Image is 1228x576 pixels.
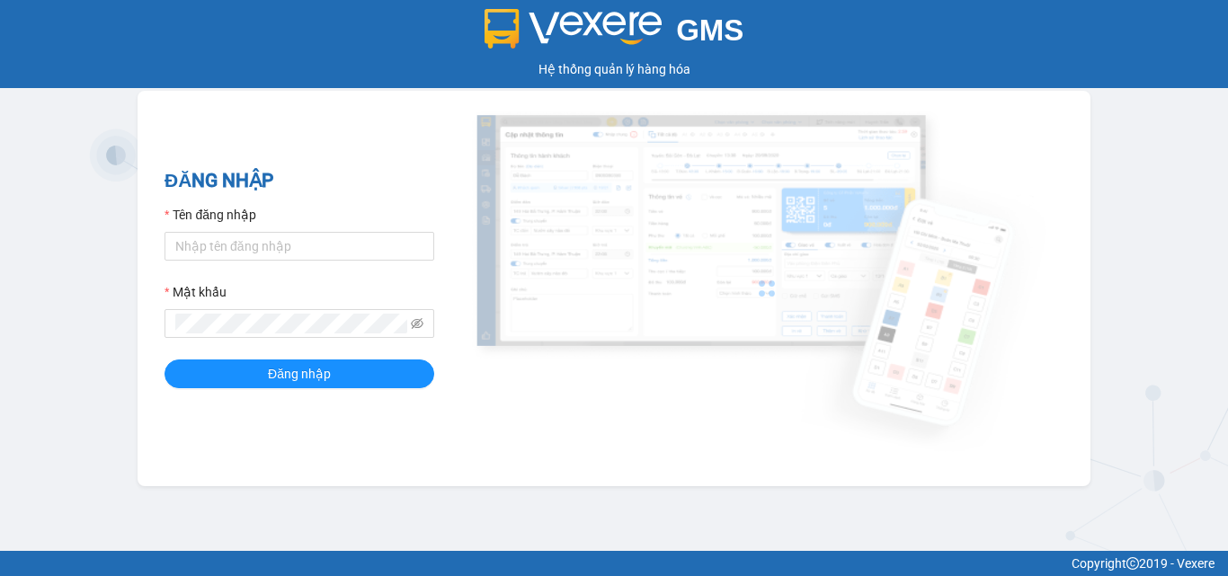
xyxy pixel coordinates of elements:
[1126,557,1139,570] span: copyright
[485,9,663,49] img: logo 2
[411,317,423,330] span: eye-invisible
[4,59,1224,79] div: Hệ thống quản lý hàng hóa
[165,205,256,225] label: Tên đăng nhập
[165,232,434,261] input: Tên đăng nhập
[165,166,434,196] h2: ĐĂNG NHẬP
[165,282,227,302] label: Mật khẩu
[485,27,744,41] a: GMS
[676,13,743,47] span: GMS
[13,554,1215,573] div: Copyright 2019 - Vexere
[175,314,407,333] input: Mật khẩu
[165,359,434,388] button: Đăng nhập
[268,364,331,384] span: Đăng nhập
